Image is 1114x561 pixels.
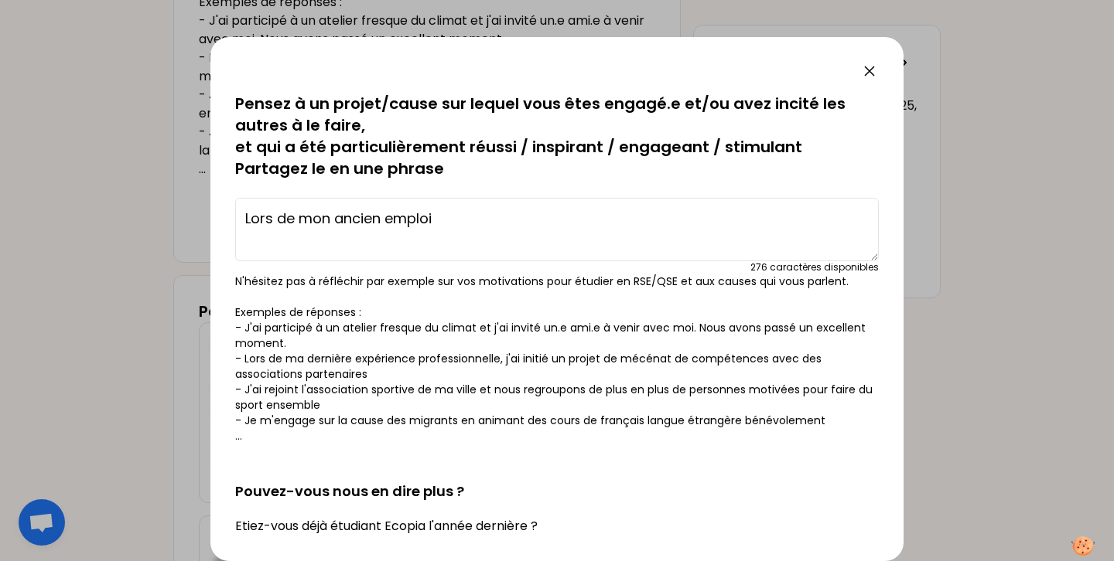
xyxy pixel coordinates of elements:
p: N'hésitez pas à réfléchir par exemple sur vos motivations pour étudier en RSE/QSE et aux causes q... [235,274,879,444]
h2: Pouvez-vous nous en dire plus ? [235,456,879,502]
label: Etiez-vous déjà étudiant Ecopia l'année dernière ? [235,517,538,535]
textarea: Lors de mon ancien emplo [235,198,879,261]
p: Pensez à un projet/cause sur lequel vous êtes engagé.e et/ou avez incité les autres à le faire, e... [235,93,879,179]
div: 276 caractères disponibles [750,261,879,274]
